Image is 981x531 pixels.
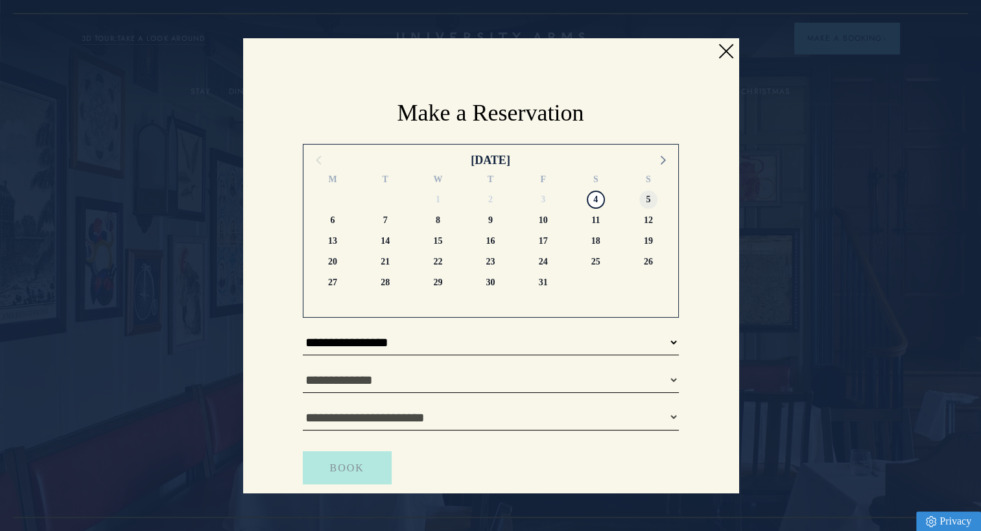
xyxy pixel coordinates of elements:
[429,191,447,209] span: Wednesday 1 October 2025
[916,512,981,531] a: Privacy
[429,232,447,250] span: Wednesday 15 October 2025
[639,191,657,209] span: Sunday 5 October 2025
[429,274,447,292] span: Wednesday 29 October 2025
[324,274,342,292] span: Monday 27 October 2025
[471,151,510,169] div: [DATE]
[481,211,499,230] span: Thursday 9 October 2025
[534,211,552,230] span: Friday 10 October 2025
[324,253,342,271] span: Monday 20 October 2025
[569,172,622,189] div: S
[639,253,657,271] span: Sunday 26 October 2025
[324,211,342,230] span: Monday 6 October 2025
[376,274,394,292] span: Tuesday 28 October 2025
[622,172,674,189] div: S
[376,253,394,271] span: Tuesday 21 October 2025
[481,253,499,271] span: Thursday 23 October 2025
[587,253,605,271] span: Saturday 25 October 2025
[587,211,605,230] span: Saturday 11 October 2025
[303,98,679,129] h2: Make a Reservation
[376,232,394,250] span: Tuesday 14 October 2025
[587,191,605,209] span: Saturday 4 October 2025
[587,232,605,250] span: Saturday 18 October 2025
[639,232,657,250] span: Sunday 19 October 2025
[481,191,499,209] span: Thursday 2 October 2025
[534,191,552,209] span: Friday 3 October 2025
[412,172,464,189] div: W
[429,211,447,230] span: Wednesday 8 October 2025
[534,274,552,292] span: Friday 31 October 2025
[481,232,499,250] span: Thursday 16 October 2025
[429,253,447,271] span: Wednesday 22 October 2025
[359,172,412,189] div: T
[307,172,359,189] div: M
[517,172,569,189] div: F
[639,211,657,230] span: Sunday 12 October 2025
[324,232,342,250] span: Monday 13 October 2025
[481,274,499,292] span: Thursday 30 October 2025
[376,211,394,230] span: Tuesday 7 October 2025
[926,516,936,527] img: Privacy
[716,41,735,61] a: Close
[534,253,552,271] span: Friday 24 October 2025
[534,232,552,250] span: Friday 17 October 2025
[464,172,517,189] div: T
